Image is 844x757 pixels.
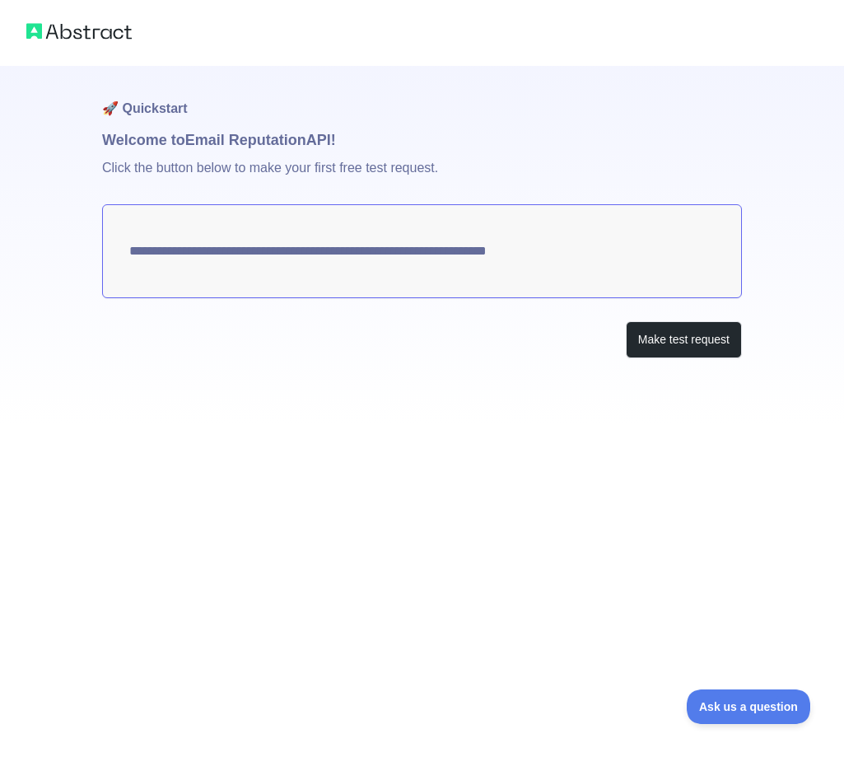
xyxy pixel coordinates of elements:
[26,20,132,43] img: Abstract logo
[102,66,742,129] h1: 🚀 Quickstart
[102,152,742,204] p: Click the button below to make your first free test request.
[102,129,742,152] h1: Welcome to Email Reputation API!
[626,321,742,358] button: Make test request
[687,689,811,724] iframe: Toggle Customer Support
